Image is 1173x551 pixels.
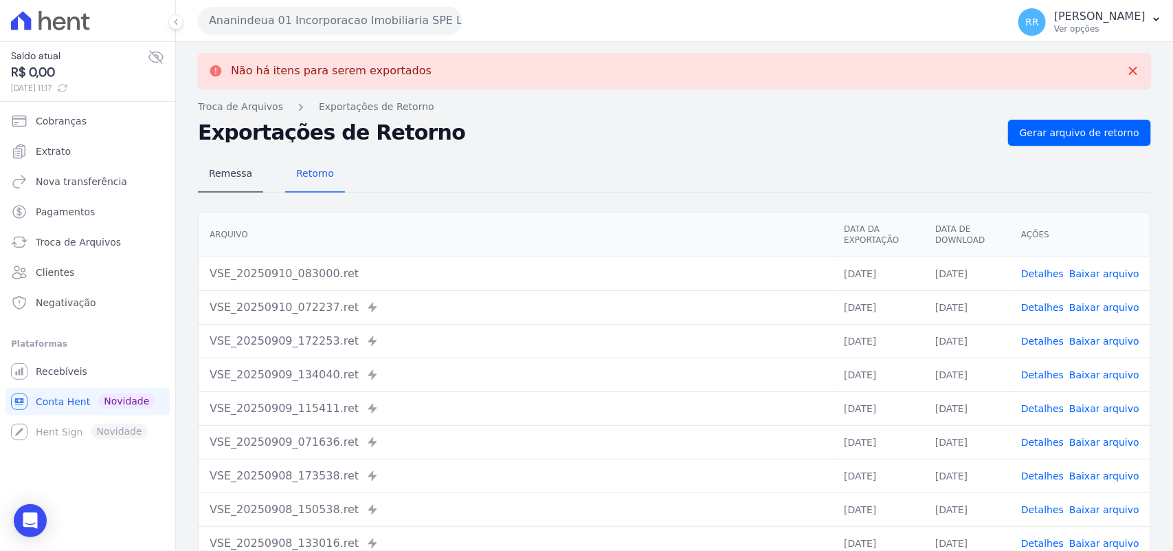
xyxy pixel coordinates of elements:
[36,144,71,158] span: Extrato
[198,100,283,114] a: Troca de Arquivos
[1069,369,1139,380] a: Baixar arquivo
[833,213,924,257] th: Data da Exportação
[833,324,924,358] td: [DATE]
[833,257,924,290] td: [DATE]
[1069,403,1139,414] a: Baixar arquivo
[5,138,170,165] a: Extrato
[201,160,260,187] span: Remessa
[5,289,170,316] a: Negativação
[11,63,148,82] span: R$ 0,00
[5,198,170,226] a: Pagamentos
[288,160,342,187] span: Retorno
[833,391,924,425] td: [DATE]
[1010,213,1150,257] th: Ações
[1021,302,1064,313] a: Detalhes
[1069,336,1139,347] a: Baixar arquivo
[319,100,434,114] a: Exportações de Retorno
[14,504,47,537] div: Open Intercom Messenger
[924,290,1010,324] td: [DATE]
[210,266,822,282] div: VSE_20250910_083000.ret
[924,213,1010,257] th: Data de Download
[231,64,432,78] p: Não há itens para serem exportados
[1069,471,1139,482] a: Baixar arquivo
[924,493,1010,526] td: [DATE]
[11,107,164,446] nav: Sidebar
[210,400,822,417] div: VSE_20250909_115411.ret
[210,299,822,316] div: VSE_20250910_072237.ret
[833,290,924,324] td: [DATE]
[1021,369,1064,380] a: Detalhes
[1021,471,1064,482] a: Detalhes
[924,459,1010,493] td: [DATE]
[11,82,148,94] span: [DATE] 11:17
[198,100,1151,114] nav: Breadcrumb
[36,175,127,188] span: Nova transferência
[210,333,822,349] div: VSE_20250909_172253.ret
[833,425,924,459] td: [DATE]
[36,266,74,279] span: Clientes
[5,228,170,256] a: Troca de Arquivos
[210,367,822,383] div: VSE_20250909_134040.ret
[5,388,170,415] a: Conta Hent Novidade
[924,358,1010,391] td: [DATE]
[833,358,924,391] td: [DATE]
[1021,403,1064,414] a: Detalhes
[11,336,164,352] div: Plataformas
[1069,504,1139,515] a: Baixar arquivo
[1069,437,1139,448] a: Baixar arquivo
[1008,120,1151,146] a: Gerar arquivo de retorno
[1021,538,1064,549] a: Detalhes
[98,393,155,409] span: Novidade
[1025,17,1038,27] span: RR
[1069,268,1139,279] a: Baixar arquivo
[210,468,822,484] div: VSE_20250908_173538.ret
[1069,538,1139,549] a: Baixar arquivo
[5,358,170,385] a: Recebíveis
[199,213,833,257] th: Arquivo
[36,235,121,249] span: Troca de Arquivos
[1069,302,1139,313] a: Baixar arquivo
[198,7,462,34] button: Ananindeua 01 Incorporacao Imobiliaria SPE LTDA
[11,49,148,63] span: Saldo atual
[1021,268,1064,279] a: Detalhes
[198,123,997,142] h2: Exportações de Retorno
[1021,437,1064,448] a: Detalhes
[833,459,924,493] td: [DATE]
[1020,126,1139,140] span: Gerar arquivo de retorno
[924,391,1010,425] td: [DATE]
[36,114,87,128] span: Cobranças
[1021,504,1064,515] a: Detalhes
[924,257,1010,290] td: [DATE]
[5,259,170,286] a: Clientes
[1054,10,1146,23] p: [PERSON_NAME]
[198,157,263,193] a: Remessa
[5,168,170,195] a: Nova transferência
[1007,3,1173,41] button: RR [PERSON_NAME] Ver opções
[36,296,96,310] span: Negativação
[1021,336,1064,347] a: Detalhes
[924,425,1010,459] td: [DATE]
[36,365,87,378] span: Recebíveis
[5,107,170,135] a: Cobranças
[210,501,822,518] div: VSE_20250908_150538.ret
[210,434,822,451] div: VSE_20250909_071636.ret
[1054,23,1146,34] p: Ver opções
[833,493,924,526] td: [DATE]
[36,205,95,219] span: Pagamentos
[924,324,1010,358] td: [DATE]
[36,395,90,409] span: Conta Hent
[285,157,345,193] a: Retorno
